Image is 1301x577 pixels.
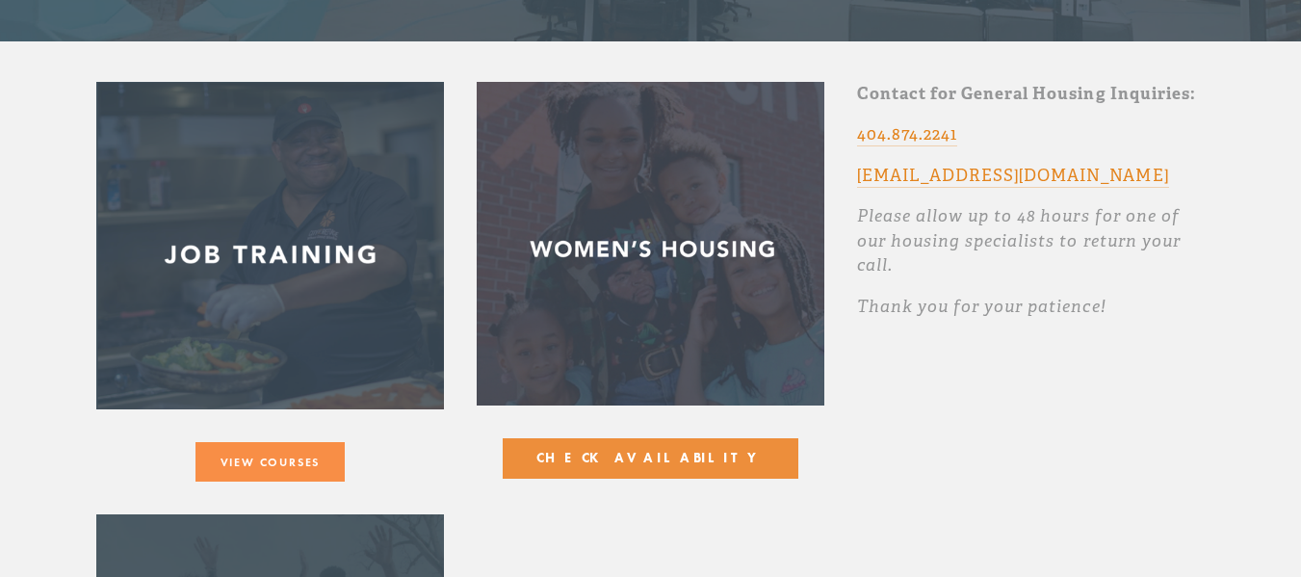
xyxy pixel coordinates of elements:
[195,442,346,482] a: View Courses
[857,83,1196,104] strong: Contact for General Housing Inquiries:
[857,166,1169,188] a: [EMAIL_ADDRESS][DOMAIN_NAME]
[96,82,444,409] img: Screen Shot 2019-04-17 at 10.04.06 AM.png
[857,124,957,146] a: 404.874.2241
[857,205,1185,275] em: Please allow up to 48 hours for one of our housing specialists to return your call.
[503,438,797,479] button: Check Availability
[857,296,1106,317] em: Thank you for your patience!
